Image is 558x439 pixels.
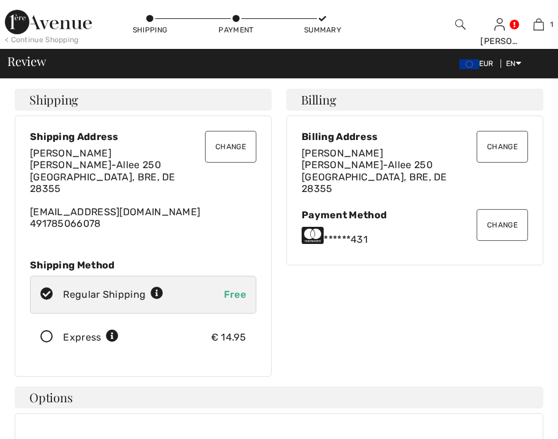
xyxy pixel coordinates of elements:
[519,17,557,32] a: 1
[506,59,521,68] span: EN
[7,55,46,67] span: Review
[132,24,168,35] div: Shipping
[534,17,544,32] img: My Bag
[301,94,336,106] span: Billing
[29,94,78,106] span: Shipping
[5,10,92,34] img: 1ère Avenue
[205,131,256,163] button: Change
[494,17,505,32] img: My Info
[494,18,505,30] a: Sign In
[218,24,255,35] div: Payment
[63,330,119,345] div: Express
[459,59,479,69] img: Euro
[224,289,246,300] span: Free
[480,35,518,48] div: [PERSON_NAME]
[30,147,111,159] span: [PERSON_NAME]
[15,386,543,408] h4: Options
[63,287,163,302] div: Regular Shipping
[459,59,499,68] span: EUR
[302,159,447,194] span: [PERSON_NAME]-Allee 250 [GEOGRAPHIC_DATA], BRE, DE 28355
[550,19,553,30] span: 1
[30,147,256,229] div: [EMAIL_ADDRESS][DOMAIN_NAME] 491785066078
[477,131,528,163] button: Change
[30,159,176,194] span: [PERSON_NAME]-Allee 250 [GEOGRAPHIC_DATA], BRE, DE 28355
[304,24,341,35] div: Summary
[302,209,528,221] div: Payment Method
[455,17,466,32] img: search the website
[302,147,383,159] span: [PERSON_NAME]
[30,259,256,271] div: Shipping Method
[477,209,528,241] button: Change
[211,330,246,345] div: € 14.95
[30,131,256,142] div: Shipping Address
[302,131,528,142] div: Billing Address
[5,34,79,45] div: < Continue Shopping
